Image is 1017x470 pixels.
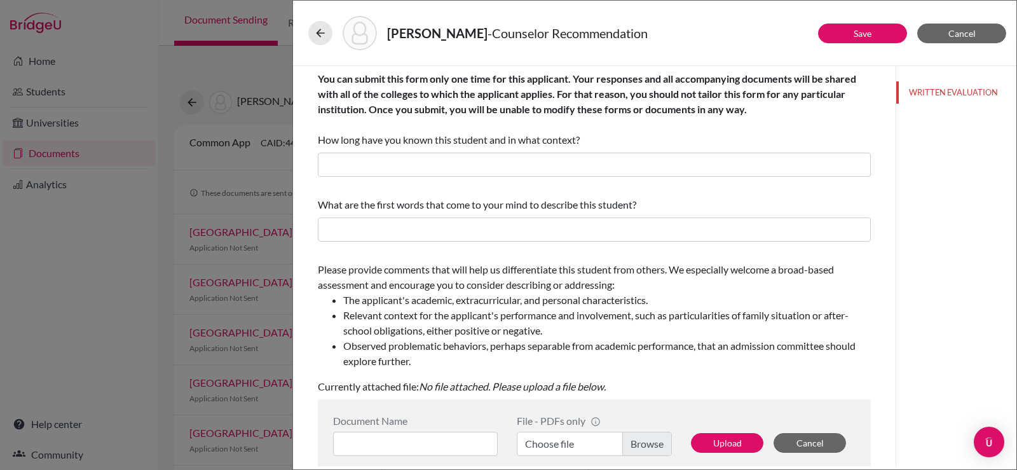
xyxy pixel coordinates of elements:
button: Cancel [774,433,846,453]
span: - Counselor Recommendation [488,25,648,41]
label: Choose file [517,432,672,456]
div: Currently attached file: [318,257,871,399]
span: How long have you known this student and in what context? [318,73,856,146]
li: Observed problematic behaviors, perhaps separable from academic performance, that an admission co... [343,338,871,369]
li: Relevant context for the applicant's performance and involvement, such as particularities of fami... [343,308,871,338]
strong: [PERSON_NAME] [387,25,488,41]
b: You can submit this form only one time for this applicant. Your responses and all accompanying do... [318,73,856,115]
span: What are the first words that come to your mind to describe this student? [318,198,636,211]
div: File - PDFs only [517,415,672,427]
i: No file attached. Please upload a file below. [419,380,606,392]
div: Document Name [333,415,498,427]
button: Upload [691,433,763,453]
span: info [590,417,601,427]
button: WRITTEN EVALUATION [896,81,1016,104]
span: Please provide comments that will help us differentiate this student from others. We especially w... [318,263,871,369]
div: Open Intercom Messenger [974,427,1004,457]
li: The applicant's academic, extracurricular, and personal characteristics. [343,293,871,308]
